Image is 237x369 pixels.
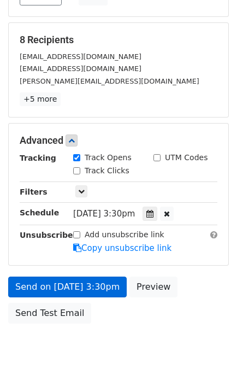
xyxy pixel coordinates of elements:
[20,65,141,73] small: [EMAIL_ADDRESS][DOMAIN_NAME]
[20,208,59,217] strong: Schedule
[165,152,208,163] label: UTM Codes
[129,277,177,297] a: Preview
[20,77,199,85] small: [PERSON_NAME][EMAIL_ADDRESS][DOMAIN_NAME]
[20,154,56,162] strong: Tracking
[85,229,164,241] label: Add unsubscribe link
[20,92,61,106] a: +5 more
[85,152,132,163] label: Track Opens
[20,188,48,196] strong: Filters
[8,303,91,324] a: Send Test Email
[20,34,217,46] h5: 8 Recipients
[85,165,129,177] label: Track Clicks
[73,243,171,253] a: Copy unsubscribe link
[20,52,141,61] small: [EMAIL_ADDRESS][DOMAIN_NAME]
[20,231,73,239] strong: Unsubscribe
[20,134,217,147] h5: Advanced
[73,209,135,219] span: [DATE] 3:30pm
[182,317,237,369] iframe: Chat Widget
[8,277,127,297] a: Send on [DATE] 3:30pm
